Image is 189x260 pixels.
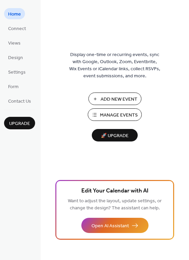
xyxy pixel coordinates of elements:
[4,81,23,92] a: Form
[4,117,35,129] button: Upgrade
[4,52,27,63] a: Design
[81,218,148,233] button: Open AI Assistant
[4,66,30,77] a: Settings
[88,108,142,121] button: Manage Events
[69,51,160,80] span: Display one-time or recurring events, sync with Google, Outlook, Zoom, Eventbrite, Wix Events or ...
[88,93,141,105] button: Add New Event
[81,186,148,196] span: Edit Your Calendar with AI
[96,131,134,140] span: 🚀 Upgrade
[101,96,137,103] span: Add New Event
[8,25,26,32] span: Connect
[91,223,129,230] span: Open AI Assistant
[8,98,31,105] span: Contact Us
[92,129,138,141] button: 🚀 Upgrade
[4,8,25,19] a: Home
[8,11,21,18] span: Home
[8,54,23,61] span: Design
[100,112,138,119] span: Manage Events
[4,95,35,106] a: Contact Us
[8,83,19,90] span: Form
[8,69,26,76] span: Settings
[9,120,30,127] span: Upgrade
[4,37,25,48] a: Views
[8,40,21,47] span: Views
[68,197,162,213] span: Want to adjust the layout, update settings, or change the design? The assistant can help.
[4,23,30,34] a: Connect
